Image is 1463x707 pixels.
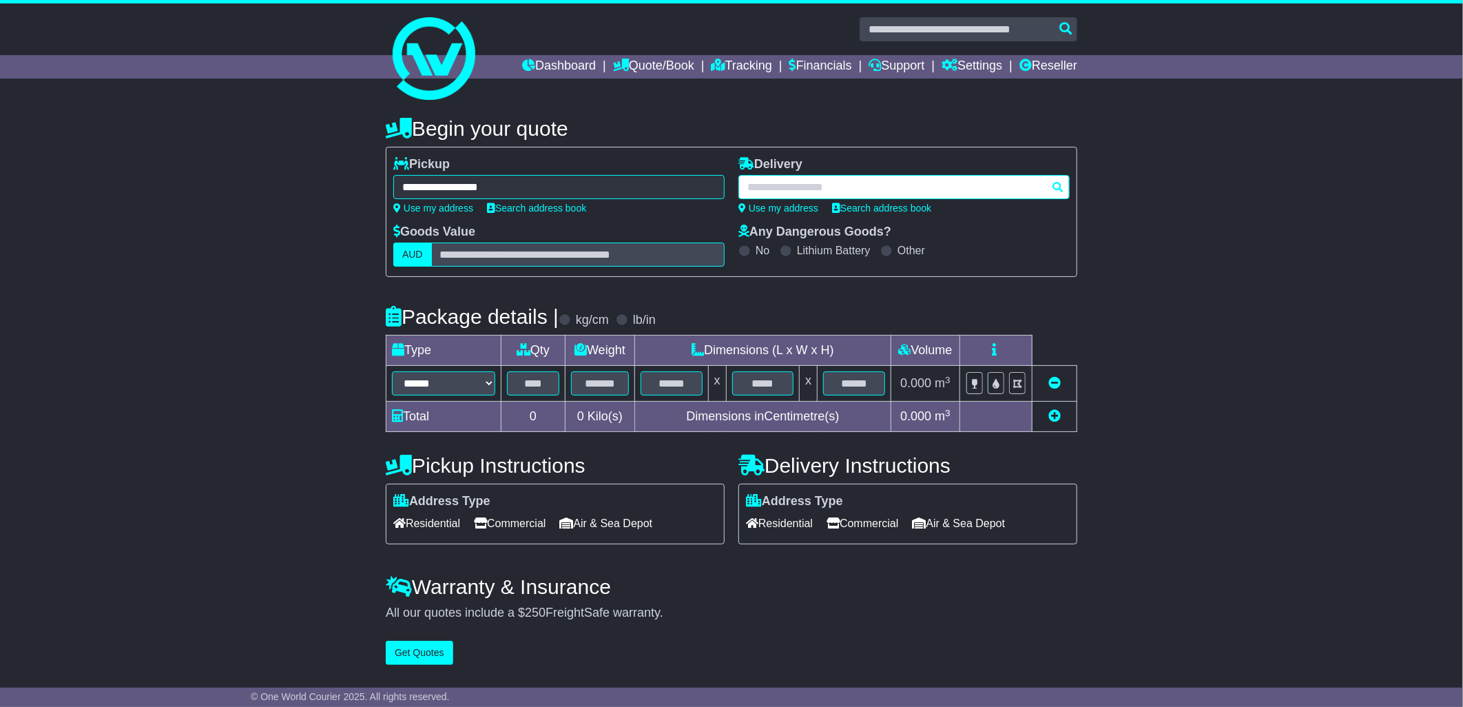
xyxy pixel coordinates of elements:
[393,225,475,240] label: Goods Value
[566,402,635,432] td: Kilo(s)
[738,203,818,214] a: Use my address
[634,336,891,366] td: Dimensions (L x W x H)
[708,366,726,402] td: x
[251,691,450,702] span: © One World Courier 2025. All rights reserved.
[386,575,1077,598] h4: Warranty & Insurance
[738,175,1070,199] typeahead: Please provide city
[474,513,546,534] span: Commercial
[869,55,924,79] a: Support
[613,55,694,79] a: Quote/Book
[832,203,931,214] a: Search address book
[566,336,635,366] td: Weight
[712,55,772,79] a: Tracking
[942,55,1002,79] a: Settings
[577,409,584,423] span: 0
[393,157,450,172] label: Pickup
[393,513,460,534] span: Residential
[789,55,852,79] a: Financials
[386,402,501,432] td: Total
[487,203,586,214] a: Search address book
[1048,409,1061,423] a: Add new item
[560,513,653,534] span: Air & Sea Depot
[900,376,931,390] span: 0.000
[935,376,951,390] span: m
[393,494,490,509] label: Address Type
[900,409,931,423] span: 0.000
[746,513,813,534] span: Residential
[756,244,769,257] label: No
[386,305,559,328] h4: Package details |
[935,409,951,423] span: m
[913,513,1006,534] span: Air & Sea Depot
[738,454,1077,477] h4: Delivery Instructions
[525,606,546,619] span: 250
[797,244,871,257] label: Lithium Battery
[576,313,609,328] label: kg/cm
[501,402,566,432] td: 0
[634,402,891,432] td: Dimensions in Centimetre(s)
[393,203,473,214] a: Use my address
[897,244,925,257] label: Other
[386,641,453,665] button: Get Quotes
[386,117,1077,140] h4: Begin your quote
[386,336,501,366] td: Type
[1048,376,1061,390] a: Remove this item
[827,513,898,534] span: Commercial
[522,55,596,79] a: Dashboard
[738,157,802,172] label: Delivery
[501,336,566,366] td: Qty
[800,366,818,402] td: x
[738,225,891,240] label: Any Dangerous Goods?
[746,494,843,509] label: Address Type
[633,313,656,328] label: lb/in
[393,243,432,267] label: AUD
[945,408,951,418] sup: 3
[945,375,951,385] sup: 3
[386,454,725,477] h4: Pickup Instructions
[386,606,1077,621] div: All our quotes include a $ FreightSafe warranty.
[1019,55,1077,79] a: Reseller
[891,336,959,366] td: Volume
